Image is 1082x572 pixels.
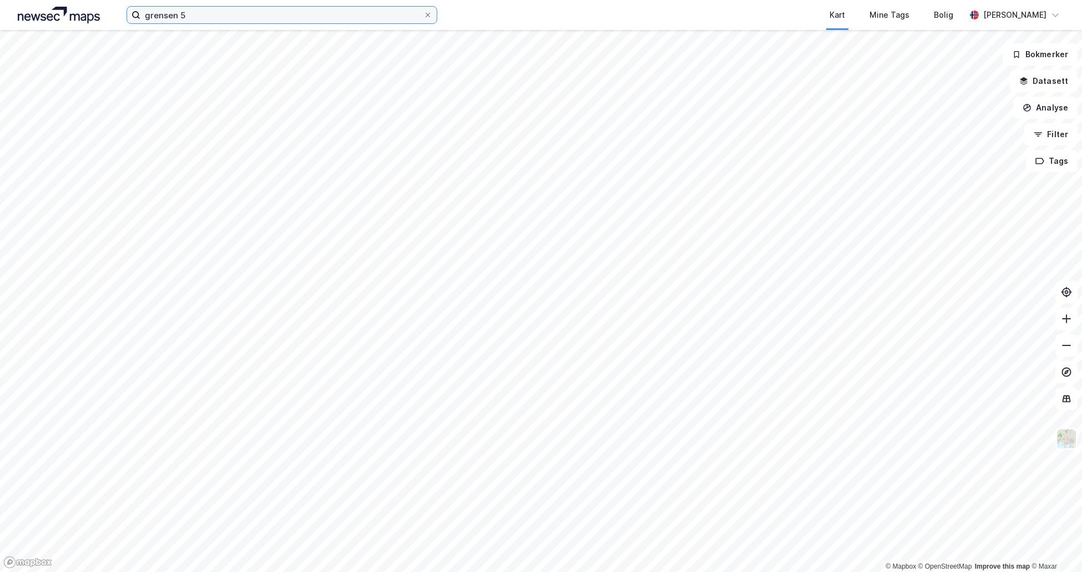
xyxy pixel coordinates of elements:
[1013,97,1078,119] button: Analyse
[983,8,1046,22] div: [PERSON_NAME]
[1027,519,1082,572] iframe: Chat Widget
[830,8,845,22] div: Kart
[918,563,972,570] a: OpenStreetMap
[886,563,916,570] a: Mapbox
[140,7,423,23] input: Søk på adresse, matrikkel, gårdeiere, leietakere eller personer
[3,556,52,569] a: Mapbox homepage
[1056,428,1077,449] img: Z
[18,7,100,23] img: logo.a4113a55bc3d86da70a041830d287a7e.svg
[1027,519,1082,572] div: Kontrollprogram for chat
[1003,43,1078,66] button: Bokmerker
[1024,123,1078,145] button: Filter
[869,8,909,22] div: Mine Tags
[1010,70,1078,92] button: Datasett
[975,563,1030,570] a: Improve this map
[934,8,953,22] div: Bolig
[1026,150,1078,172] button: Tags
